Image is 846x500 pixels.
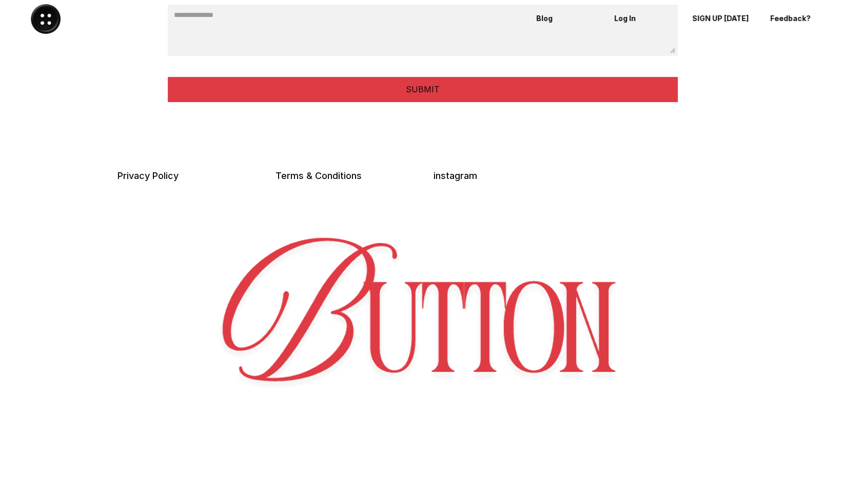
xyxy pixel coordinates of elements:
p: Log In [614,14,673,23]
p: Feedback? [770,14,829,23]
a: Log In [607,6,680,32]
a: Feedback? [763,6,836,32]
button: SUBMIT [167,77,678,102]
a: SIGN UP [DATE] [685,6,758,32]
a: Blog [529,6,602,32]
a: Terms & Conditions [276,170,362,181]
a: Privacy Policy [117,170,179,181]
textarea: Message [167,5,678,56]
p: SIGN UP [DATE] [692,14,751,23]
p: SUBMIT [405,84,439,95]
a: instagram [434,170,477,181]
p: Blog [536,14,595,23]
